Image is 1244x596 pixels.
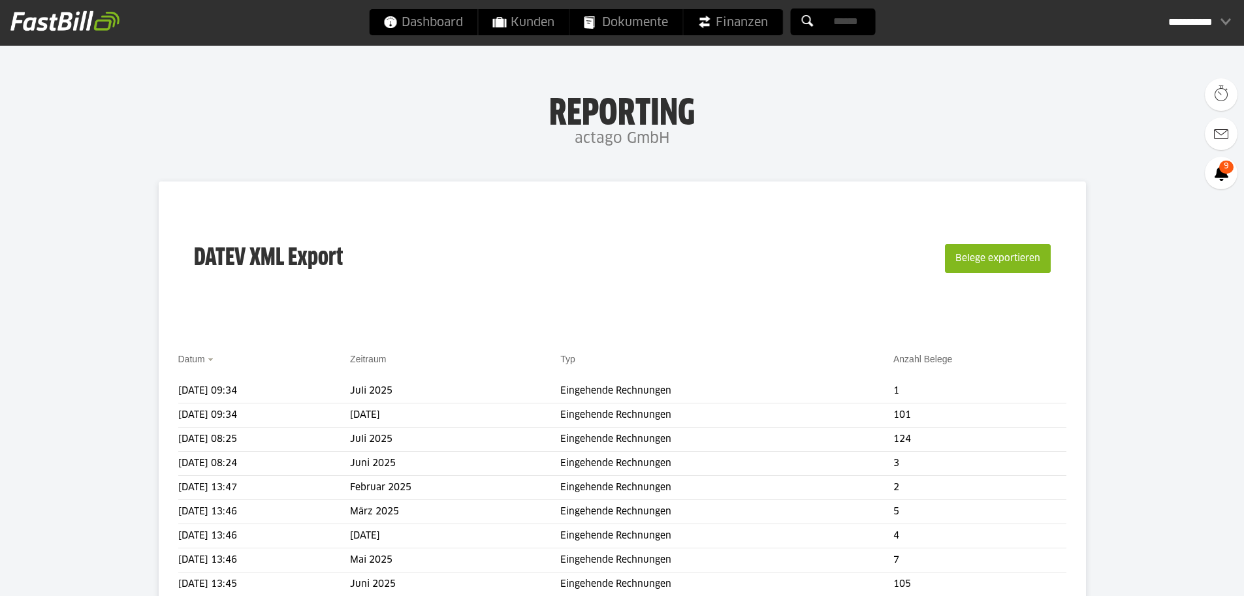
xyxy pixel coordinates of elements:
td: [DATE] 09:34 [178,379,351,403]
td: [DATE] 13:46 [178,524,351,548]
span: Dokumente [584,9,668,35]
td: [DATE] [350,403,560,428]
span: Kunden [492,9,554,35]
a: Dokumente [569,9,682,35]
a: Datum [178,354,205,364]
span: 9 [1219,161,1234,174]
a: Finanzen [683,9,782,35]
td: Eingehende Rechnungen [560,476,893,500]
td: [DATE] 13:46 [178,500,351,524]
td: [DATE] 08:25 [178,428,351,452]
td: Juli 2025 [350,379,560,403]
td: Eingehende Rechnungen [560,379,893,403]
td: Februar 2025 [350,476,560,500]
td: 101 [893,403,1066,428]
a: Typ [560,354,575,364]
td: [DATE] [350,524,560,548]
td: März 2025 [350,500,560,524]
a: Zeitraum [350,354,386,364]
a: Anzahl Belege [893,354,952,364]
td: Eingehende Rechnungen [560,452,893,476]
td: Juni 2025 [350,452,560,476]
a: Kunden [478,9,569,35]
a: 9 [1205,157,1237,189]
td: [DATE] 09:34 [178,403,351,428]
td: Eingehende Rechnungen [560,500,893,524]
img: fastbill_logo_white.png [10,10,120,31]
td: 2 [893,476,1066,500]
td: 5 [893,500,1066,524]
td: Eingehende Rechnungen [560,403,893,428]
span: Dashboard [383,9,463,35]
td: [DATE] 13:46 [178,548,351,572]
a: Dashboard [369,9,477,35]
td: Eingehende Rechnungen [560,548,893,572]
td: 4 [893,524,1066,548]
td: 3 [893,452,1066,476]
span: Finanzen [697,9,768,35]
button: Belege exportieren [945,244,1051,273]
td: Eingehende Rechnungen [560,524,893,548]
h1: Reporting [131,92,1113,126]
iframe: Öffnet ein Widget, in dem Sie weitere Informationen finden [1143,557,1231,589]
td: 1 [893,379,1066,403]
td: Juli 2025 [350,428,560,452]
h3: DATEV XML Export [194,217,343,300]
td: 7 [893,548,1066,572]
td: Eingehende Rechnungen [560,428,893,452]
img: sort_desc.gif [208,358,216,361]
td: Mai 2025 [350,548,560,572]
td: [DATE] 08:24 [178,452,351,476]
td: 124 [893,428,1066,452]
td: [DATE] 13:47 [178,476,351,500]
